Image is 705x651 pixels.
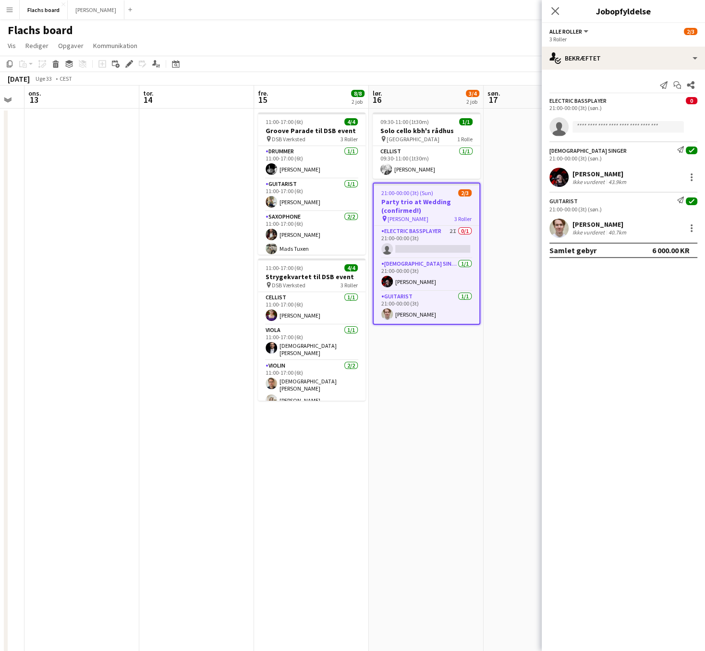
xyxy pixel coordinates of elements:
[607,178,628,185] div: 43.9km
[607,229,628,236] div: 40.7km
[572,220,628,229] div: [PERSON_NAME]
[549,246,596,255] div: Samlet gebyr
[258,126,365,135] h3: Groove Parade til DSB event
[8,74,30,84] div: [DATE]
[652,246,690,255] div: 6 000.00 KR
[686,97,697,104] span: 0
[344,118,358,125] span: 4/4
[374,291,479,324] app-card-role: Guitarist1/121:00-00:00 (3t)[PERSON_NAME]
[374,197,479,215] h3: Party trio at Wedding (confirmed!)
[380,118,429,125] span: 09:30-11:00 (1t30m)
[32,75,56,82] span: Uge 33
[373,112,480,179] app-job-card: 09:30-11:00 (1t30m)1/1Solo cello kbh's rådhus [GEOGRAPHIC_DATA]1 RolleCellist1/109:30-11:00 (1t30...
[258,211,365,258] app-card-role: Saxophone2/211:00-17:00 (6t)[PERSON_NAME]Mads Tuxen
[373,146,480,179] app-card-role: Cellist1/109:30-11:00 (1t30m)[PERSON_NAME]
[4,39,20,52] a: Vis
[374,258,479,291] app-card-role: [DEMOGRAPHIC_DATA] Singer1/121:00-00:00 (3t)[PERSON_NAME]
[373,89,382,98] span: lør.
[572,229,607,236] div: Ikke vurderet
[58,41,84,50] span: Opgaver
[143,89,154,98] span: tor.
[351,90,365,97] span: 8/8
[457,135,473,143] span: 1 Rolle
[549,197,578,205] div: Guitarist
[352,98,364,105] div: 2 job
[454,215,472,222] span: 3 Roller
[60,75,72,82] div: CEST
[27,94,41,105] span: 13
[256,94,268,105] span: 15
[272,135,305,143] span: DSB Værksted
[381,189,433,197] span: 21:00-00:00 (3t) (Sun)
[549,97,607,104] div: Electric Bassplayer
[272,282,305,289] span: DSB Værksted
[549,104,697,111] div: 21:00-00:00 (3t) (søn.)
[89,39,141,52] a: Kommunikation
[266,264,303,271] span: 11:00-17:00 (6t)
[487,89,500,98] span: søn.
[8,23,73,37] h1: Flachs board
[20,0,68,19] button: Flachs board
[258,272,365,281] h3: Strygekvartet til DSB event
[549,206,697,213] div: 21:00-00:00 (3t) (søn.)
[54,39,87,52] a: Opgaver
[28,89,41,98] span: ons.
[371,94,382,105] span: 16
[549,28,582,35] span: Alle roller
[572,178,607,185] div: Ikke vurderet
[258,360,365,410] app-card-role: Violin2/211:00-17:00 (6t)[DEMOGRAPHIC_DATA][PERSON_NAME][PERSON_NAME]
[8,41,16,50] span: Vis
[258,325,365,360] app-card-role: Viola1/111:00-17:00 (6t)[DEMOGRAPHIC_DATA][PERSON_NAME]
[466,98,479,105] div: 2 job
[466,90,479,97] span: 3/4
[458,189,472,197] span: 2/3
[258,179,365,211] app-card-role: Guitarist1/111:00-17:00 (6t)[PERSON_NAME]
[258,89,268,98] span: fre.
[25,41,49,50] span: Rediger
[22,39,52,52] a: Rediger
[142,94,154,105] span: 14
[258,258,365,401] app-job-card: 11:00-17:00 (6t)4/4Strygekvartet til DSB event DSB Værksted3 RollerCellist1/111:00-17:00 (6t)[PER...
[486,94,500,105] span: 17
[68,0,124,19] button: [PERSON_NAME]
[542,5,705,17] h3: Jobopfyldelse
[93,41,137,50] span: Kommunikation
[374,226,479,258] app-card-role: Electric Bassplayer2I0/121:00-00:00 (3t)
[340,282,358,289] span: 3 Roller
[549,28,590,35] button: Alle roller
[387,135,439,143] span: [GEOGRAPHIC_DATA]
[549,155,697,162] div: 21:00-00:00 (3t) (søn.)
[684,28,697,35] span: 2/3
[459,118,473,125] span: 1/1
[344,264,358,271] span: 4/4
[373,126,480,135] h3: Solo cello kbh's rådhus
[258,146,365,179] app-card-role: Drummer1/111:00-17:00 (6t)[PERSON_NAME]
[542,47,705,70] div: Bekræftet
[549,36,697,43] div: 3 Roller
[266,118,303,125] span: 11:00-17:00 (6t)
[258,292,365,325] app-card-role: Cellist1/111:00-17:00 (6t)[PERSON_NAME]
[388,215,428,222] span: [PERSON_NAME]
[572,170,628,178] div: [PERSON_NAME]
[373,183,480,325] app-job-card: 21:00-00:00 (3t) (Sun)2/3Party trio at Wedding (confirmed!) [PERSON_NAME]3 RollerElectric Basspla...
[549,147,627,154] div: [DEMOGRAPHIC_DATA] Singer
[258,112,365,255] app-job-card: 11:00-17:00 (6t)4/4Groove Parade til DSB event DSB Værksted3 RollerDrummer1/111:00-17:00 (6t)[PER...
[340,135,358,143] span: 3 Roller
